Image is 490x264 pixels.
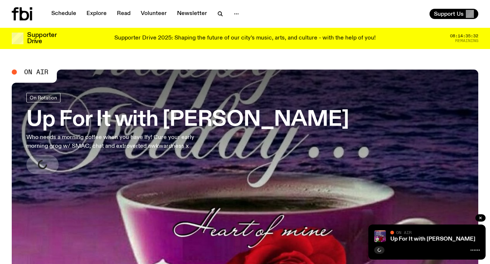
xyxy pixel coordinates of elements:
a: Schedule [47,9,81,19]
p: Who needs a morning coffee when you have Ify! Cure your early morning grog w/ SMAC, chat and extr... [26,133,214,151]
p: Supporter Drive 2025: Shaping the future of our city’s music, arts, and culture - with the help o... [114,35,376,42]
span: On Rotation [30,95,57,100]
a: Explore [82,9,111,19]
span: On Air [24,69,48,75]
h3: Supporter Drive [27,32,56,45]
a: Read [113,9,135,19]
a: Up For It with [PERSON_NAME]Who needs a morning coffee when you have Ify! Cure your early morning... [26,93,349,174]
button: Support Us [430,9,478,19]
span: On Air [396,230,412,235]
a: On Rotation [26,93,60,102]
span: 08:14:35:32 [450,34,478,38]
a: Newsletter [173,9,211,19]
span: Support Us [434,11,464,17]
a: Volunteer [136,9,171,19]
h3: Up For It with [PERSON_NAME] [26,110,349,130]
a: Up For It with [PERSON_NAME] [390,236,475,242]
span: Remaining [455,39,478,43]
